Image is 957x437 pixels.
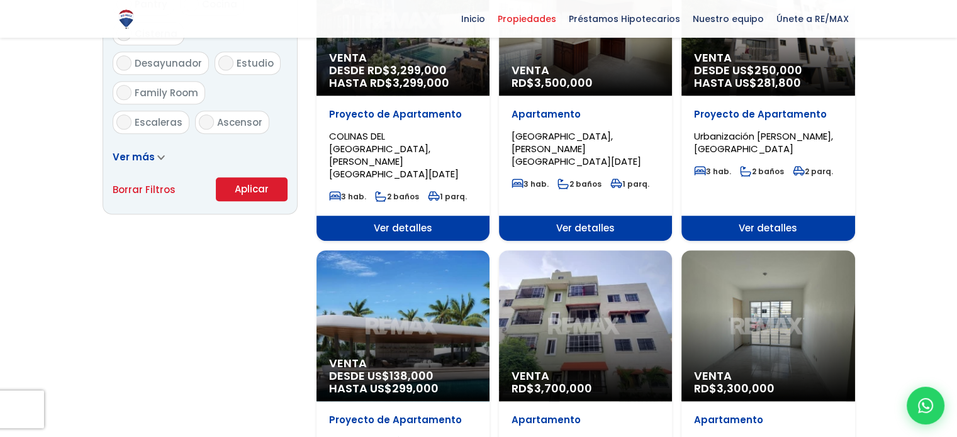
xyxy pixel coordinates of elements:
[455,9,491,28] span: Inicio
[217,116,262,129] span: Ascensor
[694,166,731,177] span: 3 hab.
[512,64,659,77] span: Venta
[512,179,549,189] span: 3 hab.
[512,414,659,426] p: Apartamento
[512,108,659,121] p: Apartamento
[135,86,198,99] span: Family Room
[389,368,434,384] span: 138,000
[694,52,842,64] span: Venta
[512,370,659,382] span: Venta
[393,75,449,91] span: 3,299,000
[316,216,490,241] span: Ver detalles
[681,216,854,241] span: Ver detalles
[329,191,366,202] span: 3 hab.
[390,62,447,78] span: 3,299,000
[329,357,477,370] span: Venta
[740,166,784,177] span: 2 baños
[428,191,467,202] span: 1 parq.
[329,370,477,395] span: DESDE US$
[329,414,477,426] p: Proyecto de Apartamento
[329,64,477,89] span: DESDE RD$
[392,380,439,396] span: 299,000
[610,179,649,189] span: 1 parq.
[499,216,672,241] span: Ver detalles
[694,130,833,155] span: Urbanización [PERSON_NAME], [GEOGRAPHIC_DATA]
[329,108,477,121] p: Proyecto de Apartamento
[218,55,233,70] input: Estudio
[329,130,459,180] span: COLINAS DEL [GEOGRAPHIC_DATA], [PERSON_NAME][GEOGRAPHIC_DATA][DATE]
[491,9,562,28] span: Propiedades
[694,370,842,382] span: Venta
[329,382,477,395] span: HASTA US$
[757,75,801,91] span: 281,800
[793,166,833,177] span: 2 parq.
[216,177,288,201] button: Aplicar
[113,150,155,163] span: Ver más
[694,414,842,426] p: Apartamento
[717,380,775,396] span: 3,300,000
[770,9,855,28] span: Únete a RE/MAX
[694,380,775,396] span: RD$
[116,55,132,70] input: Desayunador
[754,62,802,78] span: 250,000
[199,114,214,130] input: Ascensor
[116,114,132,130] input: Escaleras
[116,85,132,100] input: Family Room
[512,380,592,396] span: RD$
[329,52,477,64] span: Venta
[562,9,686,28] span: Préstamos Hipotecarios
[512,75,593,91] span: RD$
[694,64,842,89] span: DESDE US$
[237,57,274,70] span: Estudio
[329,77,477,89] span: HASTA RD$
[534,75,593,91] span: 3,500,000
[135,57,202,70] span: Desayunador
[694,108,842,121] p: Proyecto de Apartamento
[512,130,641,168] span: [GEOGRAPHIC_DATA], [PERSON_NAME][GEOGRAPHIC_DATA][DATE]
[694,77,842,89] span: HASTA US$
[113,150,165,163] a: Ver más
[375,191,419,202] span: 2 baños
[113,182,176,197] a: Borrar Filtros
[534,380,592,396] span: 3,700,000
[135,116,182,129] span: Escaleras
[115,8,137,30] img: Logo de REMAX
[686,9,770,28] span: Nuestro equipo
[557,179,602,189] span: 2 baños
